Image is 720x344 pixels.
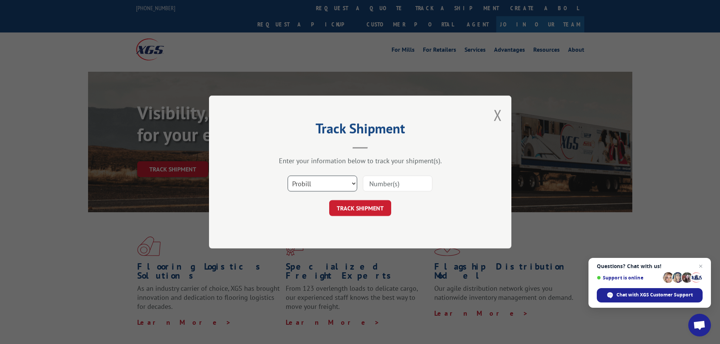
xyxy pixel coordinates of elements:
[363,176,432,191] input: Number(s)
[247,156,474,165] div: Enter your information below to track your shipment(s).
[696,262,705,271] span: Close chat
[688,314,711,336] div: Open chat
[247,123,474,137] h2: Track Shipment
[597,263,703,269] span: Questions? Chat with us!
[597,288,703,302] div: Chat with XGS Customer Support
[329,200,391,216] button: TRACK SHIPMENT
[494,105,502,125] button: Close modal
[597,275,660,281] span: Support is online
[616,292,693,298] span: Chat with XGS Customer Support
